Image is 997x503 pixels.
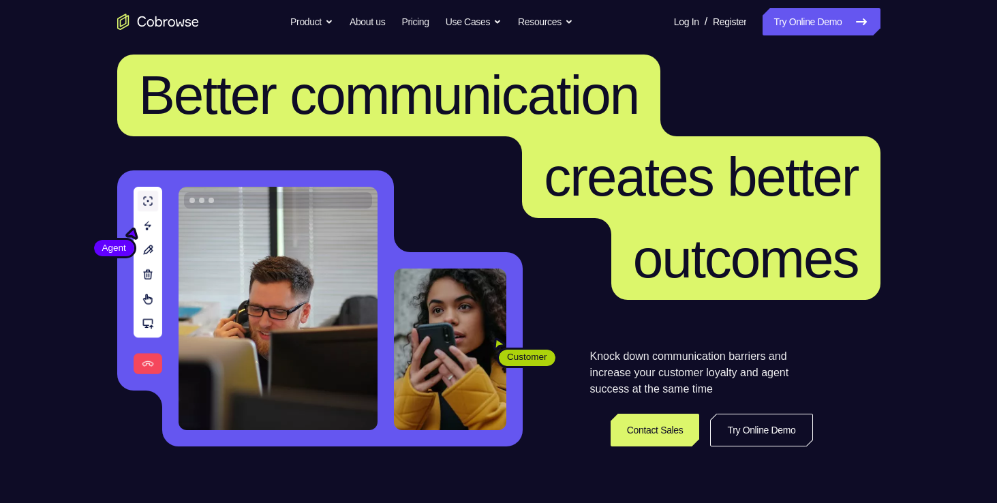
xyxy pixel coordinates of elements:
[590,348,813,397] p: Knock down communication barriers and increase your customer loyalty and agent success at the sam...
[633,228,859,289] span: outcomes
[705,14,707,30] span: /
[713,8,746,35] a: Register
[674,8,699,35] a: Log In
[401,8,429,35] a: Pricing
[290,8,333,35] button: Product
[139,65,639,125] span: Better communication
[710,414,812,446] a: Try Online Demo
[117,14,199,30] a: Go to the home page
[518,8,573,35] button: Resources
[763,8,880,35] a: Try Online Demo
[544,147,858,207] span: creates better
[394,269,506,430] img: A customer holding their phone
[611,414,700,446] a: Contact Sales
[446,8,502,35] button: Use Cases
[179,187,378,430] img: A customer support agent talking on the phone
[350,8,385,35] a: About us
